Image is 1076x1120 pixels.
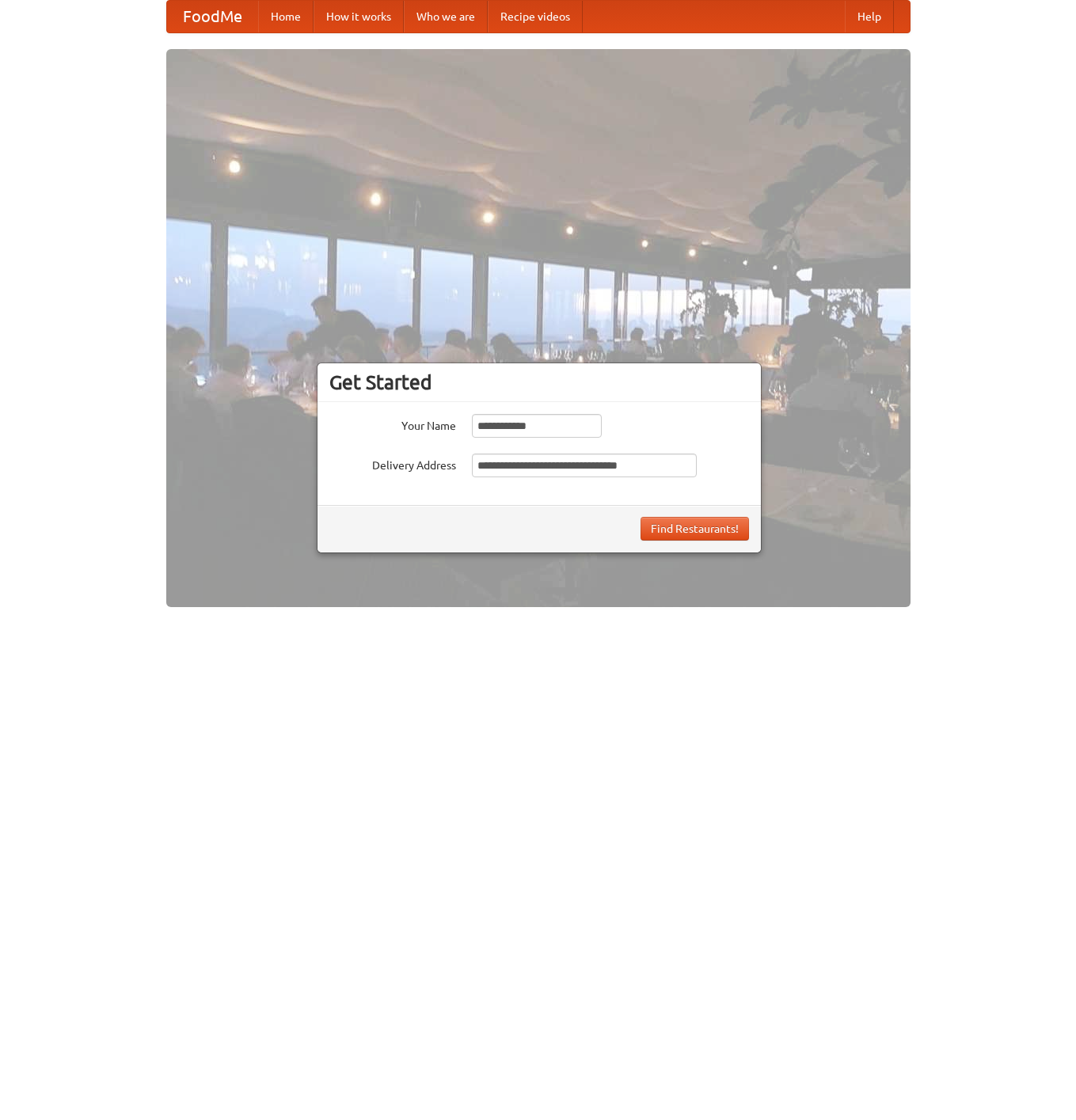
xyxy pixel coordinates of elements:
h3: Get Started [329,370,749,394]
label: Your Name [329,414,456,434]
a: FoodMe [167,1,258,32]
label: Delivery Address [329,454,456,473]
a: How it works [314,1,404,32]
a: Help [845,1,894,32]
a: Recipe videos [488,1,583,32]
a: Home [258,1,314,32]
a: Who we are [404,1,488,32]
button: Find Restaurants! [641,517,749,541]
